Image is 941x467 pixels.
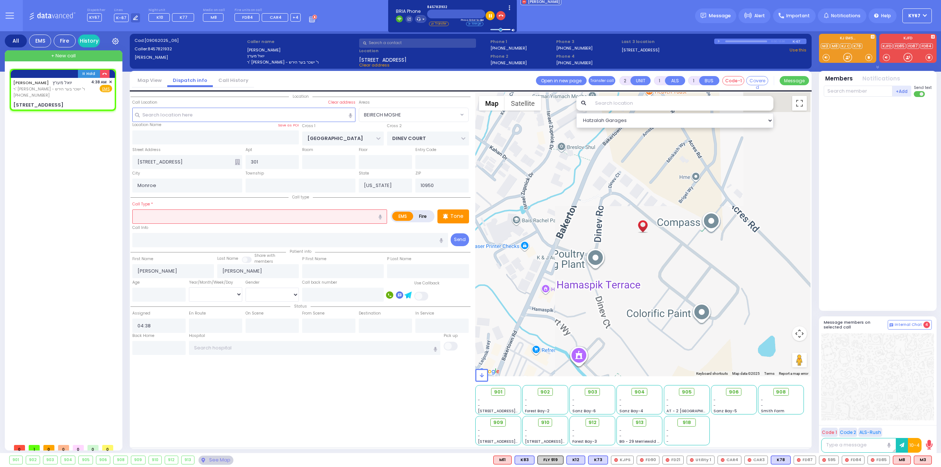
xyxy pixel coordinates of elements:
label: Pick up [444,333,458,339]
label: Gender [246,280,260,285]
span: AT - 2 [GEOGRAPHIC_DATA] [666,408,721,414]
img: red-radio-icon.svg [721,458,724,462]
span: - [713,403,716,408]
span: - [619,428,622,433]
span: 8457821932 [427,5,485,10]
div: 901 [10,456,22,464]
span: K10 [157,14,163,20]
label: ZIP [415,170,421,176]
span: BG - 29 Merriewold S. [619,439,661,444]
span: M8 [211,14,217,20]
span: BEIRECH MOSHE [359,108,458,121]
span: Forest Bay-3 [572,439,597,444]
div: All [5,35,27,47]
label: Night unit [149,8,197,12]
label: Township [246,170,264,176]
button: Drag Pegman onto the map to open Street View [792,353,807,367]
input: Search a contact [359,39,476,48]
label: First Name [132,256,153,262]
a: Call History [213,77,254,84]
label: Assigned [132,310,150,316]
label: On Scene [246,310,264,316]
label: Call Type * [132,201,153,207]
label: Floor [359,147,368,153]
button: Show street map [479,96,505,111]
span: יואל מערץ [53,79,72,86]
div: 912 [165,456,178,464]
span: Phone 4 [556,53,619,60]
a: Open in new page [536,76,587,85]
span: 908 [776,388,786,396]
button: Send [451,233,469,246]
img: red-radio-icon.svg [614,458,618,462]
button: Internal Chat 4 [888,320,932,330]
span: - [761,403,763,408]
span: Other building occupants [235,159,240,165]
span: Phone 3 [556,39,619,45]
a: History [78,35,100,47]
input: Search location here [132,108,356,122]
input: Search member [824,86,892,97]
button: ALS [665,76,685,85]
img: red-radio-icon.svg [666,458,669,462]
button: Members [825,75,853,83]
div: See map [198,456,233,465]
span: - [572,433,575,439]
div: KJPS [611,456,634,464]
span: Sanz Bay-6 [572,408,596,414]
label: EMS [392,212,414,221]
label: Hospital [189,333,205,339]
span: - [572,397,575,403]
p: Tone [450,212,464,220]
label: Location Name [132,122,161,128]
div: 905 [79,456,93,464]
span: Clear address [359,62,390,68]
span: Location [289,94,312,99]
button: Code-1 [722,76,744,85]
img: red-radio-icon.svg [748,458,751,462]
div: M8 [893,456,911,464]
input: Search location [590,96,774,111]
a: FD84 [920,43,933,49]
span: - [572,403,575,408]
span: - [572,428,575,433]
div: M3 [914,456,932,464]
span: K-67 [114,14,129,22]
div: Fire [54,35,76,47]
div: BLS [588,456,608,464]
span: 902 [540,388,550,396]
div: 902 [26,456,40,464]
span: 1 [29,445,40,450]
label: Last Name [217,256,238,262]
button: Hold [78,70,100,78]
button: BUS [699,76,719,85]
img: red-radio-icon.svg [845,458,849,462]
a: Open this area in Google Maps (opens a new window) [477,367,501,376]
div: K-67 [792,39,806,44]
div: ALS KJ [893,456,911,464]
div: 908 [114,456,128,464]
span: 909 [493,419,503,426]
button: +Add [892,86,912,97]
div: CAR4 [718,456,741,464]
label: Medic on call [203,8,226,12]
label: Apt [246,147,252,153]
li: Merge [466,22,483,26]
span: Sanz Bay-4 [619,408,643,414]
span: - [525,397,527,403]
span: Send text [914,85,932,90]
a: M3 [821,43,830,49]
span: Phone 1 [490,39,554,45]
span: - [666,403,669,408]
img: Logo [29,11,78,20]
label: Fire units on call [235,8,301,12]
label: En Route [189,310,206,316]
div: - [666,428,707,433]
div: CAR3 [744,456,768,464]
label: Cad: [135,37,244,44]
button: Notifications [862,75,900,83]
div: 913 [182,456,194,464]
a: [STREET_ADDRESS] [622,47,659,53]
label: In Service [415,310,434,316]
div: 910 [149,456,162,464]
